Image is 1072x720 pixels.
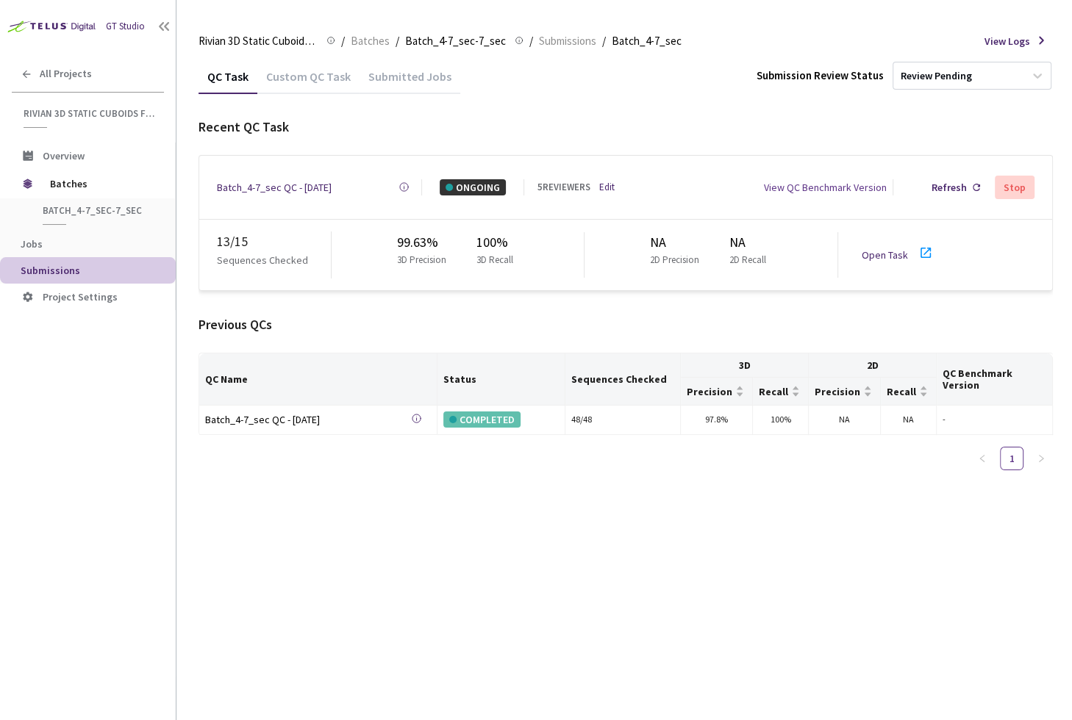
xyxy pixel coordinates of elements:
[599,180,615,195] a: Edit
[943,413,1046,427] div: -
[199,32,318,50] span: Rivian 3D Static Cuboids fixed[2024-25]
[397,232,452,253] div: 99.63%
[932,179,967,195] div: Refresh
[764,179,887,195] div: View QC Benchmark Version
[437,353,565,405] th: Status
[681,406,753,435] td: 97.8%
[753,406,809,435] td: 100%
[571,413,674,427] div: 48 / 48
[43,290,118,303] span: Project Settings
[687,386,732,397] span: Precision
[257,69,360,94] div: Custom QC Task
[1037,454,1046,463] span: right
[360,69,460,94] div: Submitted Jobs
[24,107,155,120] span: Rivian 3D Static Cuboids fixed[2024-25]
[199,353,437,405] th: QC Name
[809,353,937,378] th: 2D
[978,454,987,463] span: left
[476,232,518,253] div: 100%
[971,447,994,470] button: left
[476,253,512,267] p: 3D Recall
[881,406,937,435] td: NA
[1004,181,1026,193] div: Stop
[217,252,308,268] p: Sequences Checked
[40,68,92,80] span: All Projects
[536,32,599,48] a: Submissions
[901,69,972,83] div: Review Pending
[1029,447,1053,470] button: right
[539,32,596,50] span: Submissions
[971,447,994,470] li: Previous Page
[887,386,916,397] span: Recall
[537,180,590,195] div: 5 REVIEWERS
[217,179,332,195] a: Batch_4-7_sec QC - [DATE]
[1001,447,1023,469] a: 1
[217,231,331,252] div: 13 / 15
[862,248,908,262] a: Open Task
[1029,447,1053,470] li: Next Page
[753,378,809,405] th: Recall
[21,237,43,251] span: Jobs
[809,378,881,405] th: Precision
[729,232,772,253] div: NA
[650,232,705,253] div: NA
[199,117,1053,137] div: Recent QC Task
[1000,447,1023,470] li: 1
[881,378,937,405] th: Recall
[681,353,809,378] th: 3D
[106,19,145,34] div: GT Studio
[351,32,390,50] span: Batches
[396,32,399,50] li: /
[985,33,1030,49] span: View Logs
[757,67,884,84] div: Submission Review Status
[815,386,860,397] span: Precision
[729,253,766,267] p: 2D Recall
[937,353,1053,405] th: QC Benchmark Version
[809,406,881,435] td: NA
[199,314,1053,335] div: Previous QCs
[759,386,788,397] span: Recall
[50,169,151,198] span: Batches
[440,179,506,195] div: ONGOING
[565,353,681,405] th: Sequences Checked
[612,32,682,50] span: Batch_4-7_sec
[43,204,151,217] span: Batch_4-7_sec-7_sec
[397,253,446,267] p: 3D Precision
[405,32,506,50] span: Batch_4-7_sec-7_sec
[602,32,606,50] li: /
[43,149,85,162] span: Overview
[199,69,257,94] div: QC Task
[341,32,345,50] li: /
[348,32,393,48] a: Batches
[205,411,411,428] a: Batch_4-7_sec QC - [DATE]
[650,253,699,267] p: 2D Precision
[529,32,533,50] li: /
[681,378,753,405] th: Precision
[443,411,521,428] div: COMPLETED
[21,264,80,277] span: Submissions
